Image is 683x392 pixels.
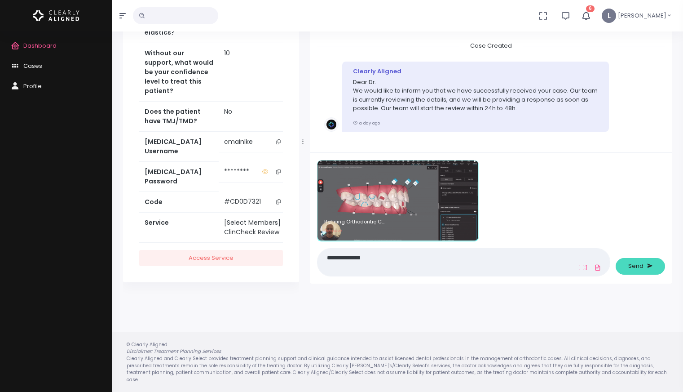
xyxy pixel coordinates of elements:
td: No [219,101,290,131]
th: Service [139,213,219,243]
span: Dashboard [23,41,57,50]
button: Send [616,258,665,275]
span: L [602,9,616,23]
th: Without our support, what would be your confidence level to treat this patient? [139,43,219,101]
img: c41425f901b64689aaaa199d6270fa0f-02d216d9b98b4fd5.gif [317,160,478,241]
th: [MEDICAL_DATA] Username [139,131,219,161]
div: Clearly Aligned [353,67,599,76]
td: #CD0D7321 [219,192,290,212]
a: Add Files [592,259,603,276]
div: © Clearly Aligned Clearly Aligned and Clearly Select provides treatment planning support and clin... [118,341,678,383]
p: Dear Dr. We would like to inform you that we have successfully received your case. Our team is cu... [353,78,599,113]
span: Profile [23,82,42,90]
div: [Select Members] ClinCheck Review [224,218,285,237]
span: Cases [23,62,42,70]
span: Remove [324,227,342,233]
th: Does the patient have TMJ/TMD? [139,101,219,131]
span: 6 [586,5,595,12]
span: [PERSON_NAME] [618,11,666,20]
p: Refining Orthodontic Cases for Optimal Results 🦷 [324,219,387,225]
td: cmainlke [219,132,290,152]
th: Code [139,192,219,212]
em: Disclaimer: Treatment Planning Services [127,348,221,355]
a: Add Loom Video [577,264,589,271]
a: Access Service [139,250,283,267]
span: Case Created [459,39,523,53]
div: scrollable content [317,41,665,145]
span: Send [628,262,643,271]
small: a day ago [353,120,380,126]
img: Logo Horizontal [33,6,79,25]
td: 10 [219,43,290,101]
th: [MEDICAL_DATA] Password [139,161,219,192]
